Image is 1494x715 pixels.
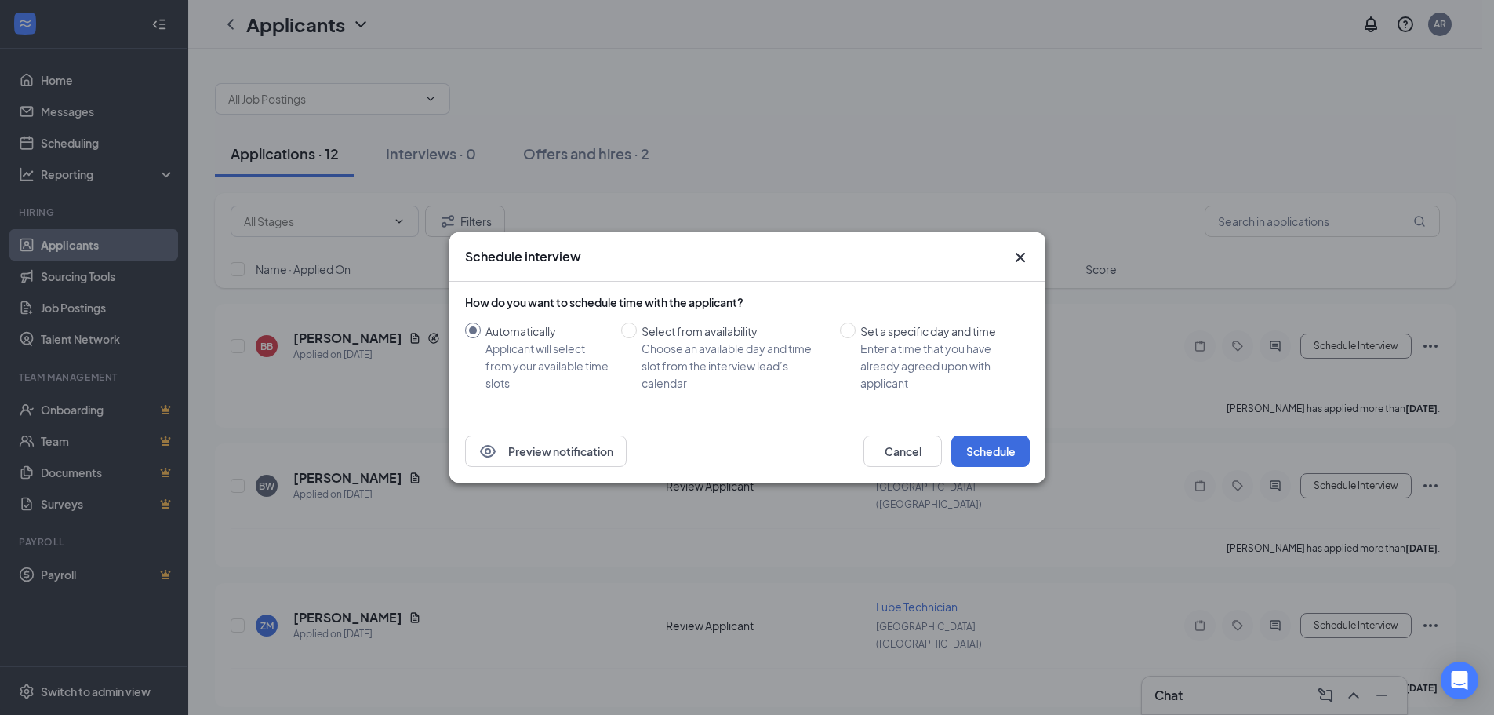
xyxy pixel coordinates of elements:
svg: Eye [478,442,497,461]
div: How do you want to schedule time with the applicant? [465,294,1030,310]
div: Automatically [485,323,609,340]
div: Select from availability [642,323,827,340]
button: EyePreview notification [465,436,627,467]
button: Schedule [951,436,1030,467]
div: Applicant will select from your available time slots [485,340,609,392]
div: Set a specific day and time [860,323,1017,340]
h3: Schedule interview [465,248,581,265]
button: Close [1011,248,1030,267]
div: Open Intercom Messenger [1441,662,1478,699]
div: Enter a time that you have already agreed upon with applicant [860,340,1017,392]
svg: Cross [1011,248,1030,267]
div: Choose an available day and time slot from the interview lead’s calendar [642,340,827,392]
button: Cancel [863,436,942,467]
